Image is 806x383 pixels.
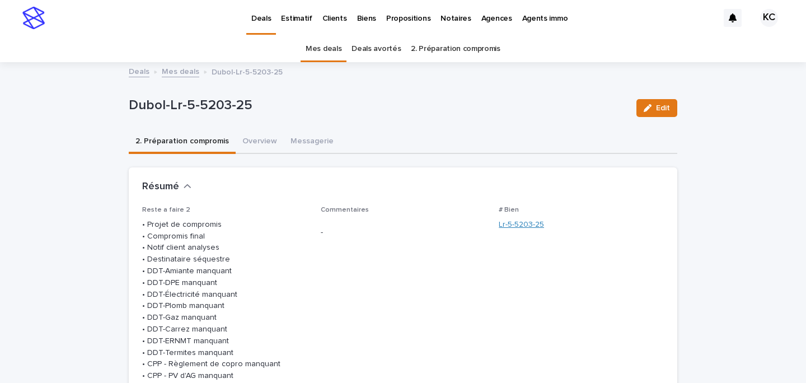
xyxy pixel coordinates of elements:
[499,219,544,231] a: Lr-5-5203-25
[636,99,677,117] button: Edit
[142,181,191,193] button: Résumé
[129,97,627,114] p: Dubol-Lr-5-5203-25
[129,130,236,154] button: 2. Préparation compromis
[212,65,283,77] p: Dubol-Lr-5-5203-25
[499,207,519,213] span: # Bien
[142,181,179,193] h2: Résumé
[760,9,778,27] div: KC
[142,207,190,213] span: Reste a faire 2
[22,7,45,29] img: stacker-logo-s-only.png
[284,130,340,154] button: Messagerie
[129,64,149,77] a: Deals
[352,36,401,62] a: Deals avortés
[411,36,500,62] a: 2. Préparation compromis
[321,207,369,213] span: Commentaires
[236,130,284,154] button: Overview
[656,104,670,112] span: Edit
[306,36,341,62] a: Mes deals
[321,227,486,239] p: -
[162,64,199,77] a: Mes deals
